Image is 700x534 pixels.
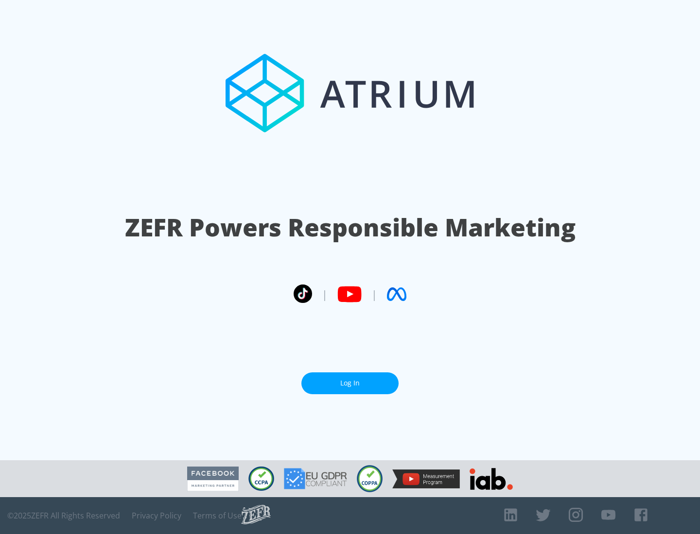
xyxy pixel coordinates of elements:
span: © 2025 ZEFR All Rights Reserved [7,511,120,520]
a: Terms of Use [193,511,242,520]
span: | [371,287,377,301]
h1: ZEFR Powers Responsible Marketing [125,211,576,244]
img: YouTube Measurement Program [392,469,460,488]
a: Privacy Policy [132,511,181,520]
img: COPPA Compliant [357,465,383,492]
span: | [322,287,328,301]
img: Facebook Marketing Partner [187,467,239,491]
img: IAB [470,468,513,490]
a: Log In [301,372,399,394]
img: CCPA Compliant [248,467,274,491]
img: GDPR Compliant [284,468,347,489]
